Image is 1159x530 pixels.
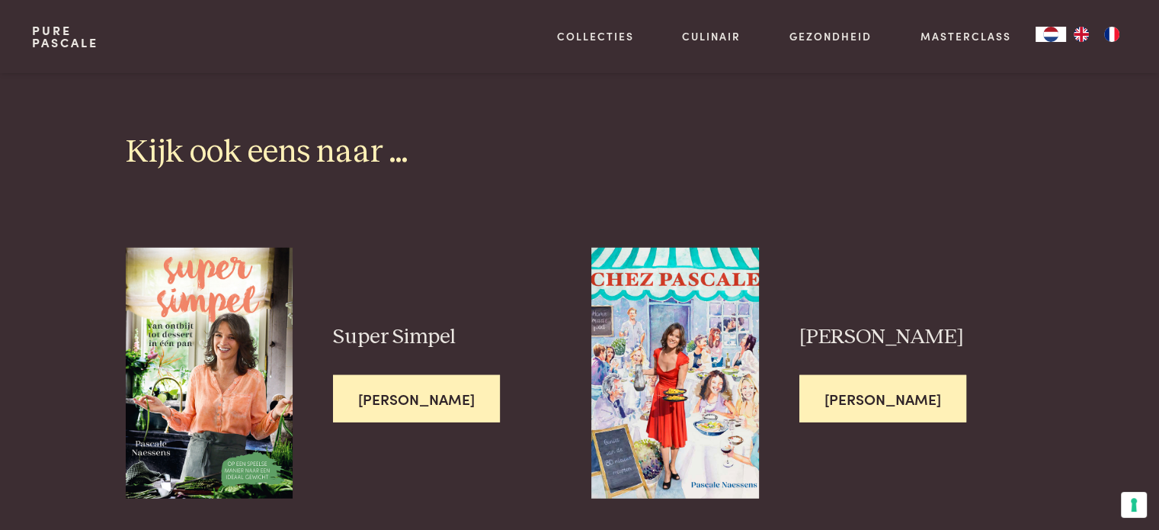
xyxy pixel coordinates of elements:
[1066,27,1127,42] ul: Language list
[789,28,872,44] a: Gezondheid
[126,248,568,499] a: Super Simpel Super Simpel [PERSON_NAME]
[557,28,634,44] a: Collecties
[591,248,1033,499] a: Chez Pascale [PERSON_NAME] [PERSON_NAME]
[1097,27,1127,42] a: FR
[333,324,567,351] h3: Super Simpel
[591,248,758,499] img: Chez Pascale
[1036,27,1066,42] div: Language
[682,28,741,44] a: Culinair
[126,133,1034,173] h2: Kijk ook eens naar ...
[1066,27,1097,42] a: EN
[799,375,966,423] span: [PERSON_NAME]
[799,324,1033,351] h3: [PERSON_NAME]
[32,24,98,49] a: PurePascale
[1121,492,1147,518] button: Uw voorkeuren voor toestemming voor trackingtechnologieën
[920,28,1011,44] a: Masterclass
[1036,27,1066,42] a: NL
[1036,27,1127,42] aside: Language selected: Nederlands
[126,248,293,499] img: Super Simpel
[333,375,500,423] span: [PERSON_NAME]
